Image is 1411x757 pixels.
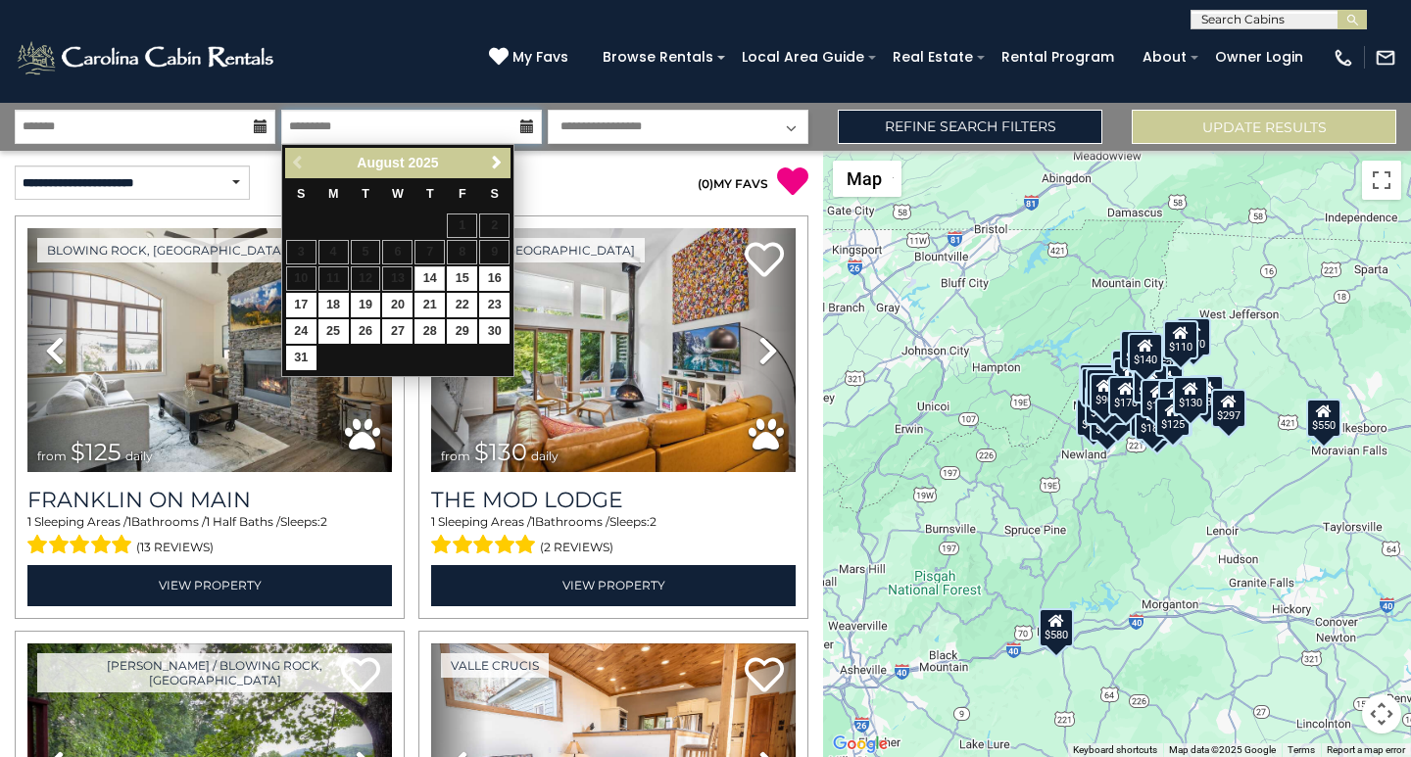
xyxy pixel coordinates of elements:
[426,187,434,201] span: Thursday
[286,346,316,370] a: 31
[593,42,723,72] a: Browse Rentals
[1090,372,1119,411] div: $90
[745,240,784,282] a: Add to favorites
[698,176,713,191] span: ( )
[27,487,392,513] a: Franklin On Main
[1205,42,1313,72] a: Owner Login
[1211,389,1246,428] div: $297
[27,514,31,529] span: 1
[1076,397,1111,436] div: $420
[1155,397,1191,436] div: $125
[1108,376,1143,415] div: $170
[206,514,280,529] span: 1 Half Baths /
[441,653,549,678] a: Valle Crucis
[37,449,67,463] span: from
[1169,744,1276,755] span: Map data ©2025 Google
[27,513,392,560] div: Sleeping Areas / Bathrooms / Sleeps:
[698,176,768,191] a: (0)MY FAVS
[127,514,131,529] span: 1
[1128,333,1163,372] div: $140
[431,513,796,560] div: Sleeping Areas / Bathrooms / Sleeps:
[1120,329,1155,368] div: $185
[992,42,1124,72] a: Rental Program
[318,293,349,317] a: 18
[1073,743,1157,757] button: Keyboard shortcuts
[125,449,153,463] span: daily
[1163,320,1198,359] div: $110
[1085,386,1128,425] div: $1,095
[479,293,510,317] a: 23
[37,653,392,692] a: [PERSON_NAME] / Blowing Rock, [GEOGRAPHIC_DATA]
[1039,607,1074,646] div: $580
[15,38,279,77] img: White-1-2.png
[408,155,438,170] span: 2025
[1090,402,1125,442] div: $350
[745,655,784,697] a: Add to favorites
[414,319,445,344] a: 28
[357,155,404,170] span: August
[484,151,509,175] a: Next
[1288,744,1315,755] a: Terms
[702,176,709,191] span: 0
[447,266,477,291] a: 15
[1173,376,1208,415] div: $130
[1133,363,1168,402] div: $175
[286,319,316,344] a: 24
[71,438,122,466] span: $125
[1306,398,1341,437] div: $550
[1176,317,1211,356] div: $170
[351,293,381,317] a: 19
[650,514,657,529] span: 2
[489,155,505,170] span: Next
[828,732,893,757] a: Open this area in Google Maps (opens a new window)
[351,319,381,344] a: 26
[1327,744,1405,755] a: Report a map error
[833,161,901,197] button: Change map style
[479,266,510,291] a: 16
[531,514,535,529] span: 1
[27,565,392,605] a: View Property
[1189,375,1224,414] div: $930
[1362,161,1401,200] button: Toggle fullscreen view
[1132,110,1396,144] button: Update Results
[1362,694,1401,733] button: Map camera controls
[320,514,327,529] span: 2
[37,238,295,262] a: Blowing Rock, [GEOGRAPHIC_DATA]
[512,47,568,68] span: My Favs
[414,293,445,317] a: 21
[382,319,413,344] a: 27
[828,732,893,757] img: Google
[1079,363,1114,402] div: $425
[540,535,613,560] span: (2 reviews)
[883,42,983,72] a: Real Estate
[27,228,392,472] img: thumbnail_167127309.jpeg
[531,449,559,463] span: daily
[431,487,796,513] a: The Mod Lodge
[1141,378,1176,417] div: $165
[441,449,470,463] span: from
[136,535,214,560] span: (13 reviews)
[441,238,645,262] a: Boone, [GEOGRAPHIC_DATA]
[431,565,796,605] a: View Property
[382,293,413,317] a: 20
[474,438,527,466] span: $130
[447,319,477,344] a: 29
[431,228,796,472] img: thumbnail_167016859.jpeg
[447,293,477,317] a: 22
[1081,367,1116,406] div: $395
[392,187,404,201] span: Wednesday
[1140,404,1175,444] div: $155
[362,187,369,201] span: Tuesday
[1375,47,1396,69] img: mail-regular-white.png
[1100,393,1136,432] div: $375
[1086,367,1115,406] div: $85
[479,319,510,344] a: 30
[1135,402,1170,441] div: $180
[1133,42,1196,72] a: About
[490,187,498,201] span: Saturday
[489,47,573,69] a: My Favs
[732,42,874,72] a: Local Area Guide
[328,187,339,201] span: Monday
[838,110,1102,144] a: Refine Search Filters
